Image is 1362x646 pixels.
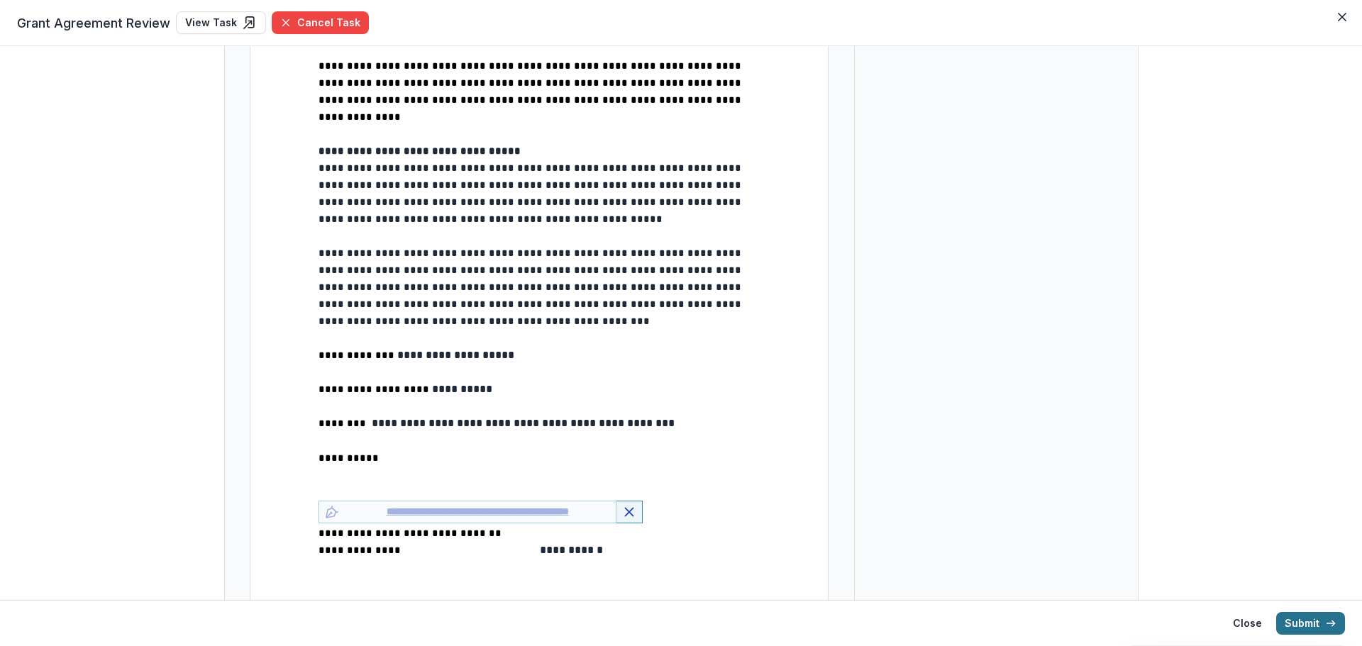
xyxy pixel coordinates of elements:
[17,13,170,33] span: Grant Agreement Review
[1331,6,1353,28] button: Close
[1224,612,1270,635] button: Close
[176,11,266,34] a: View Task
[616,501,643,523] button: Remove Signature
[272,11,369,34] button: Cancel Task
[1276,612,1345,635] button: Submit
